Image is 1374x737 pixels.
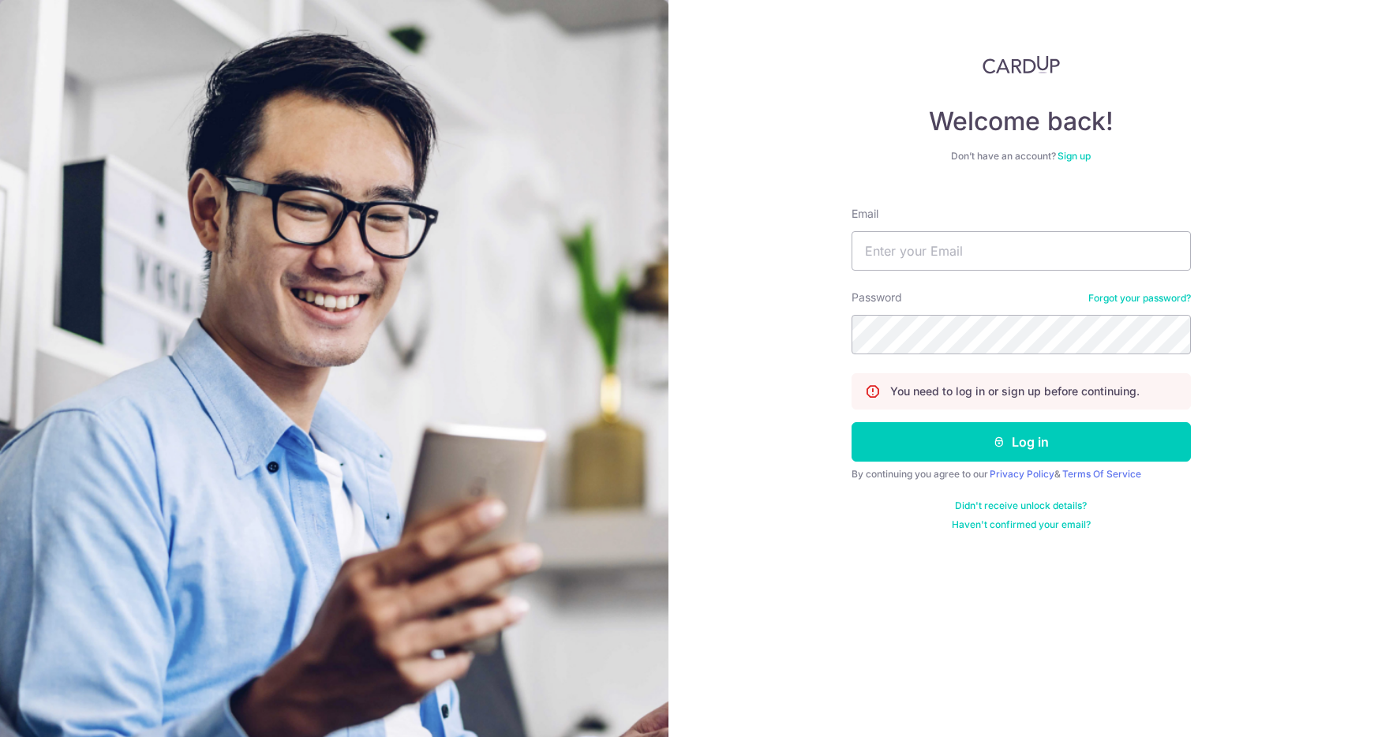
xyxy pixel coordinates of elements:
[955,499,1087,512] a: Didn't receive unlock details?
[983,55,1060,74] img: CardUp Logo
[890,383,1140,399] p: You need to log in or sign up before continuing.
[952,518,1091,531] a: Haven't confirmed your email?
[852,106,1191,137] h4: Welcome back!
[852,150,1191,163] div: Don’t have an account?
[852,468,1191,481] div: By continuing you agree to our &
[990,468,1054,480] a: Privacy Policy
[852,290,902,305] label: Password
[852,206,878,222] label: Email
[852,422,1191,462] button: Log in
[852,231,1191,271] input: Enter your Email
[1062,468,1141,480] a: Terms Of Service
[1088,292,1191,305] a: Forgot your password?
[1058,150,1091,162] a: Sign up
